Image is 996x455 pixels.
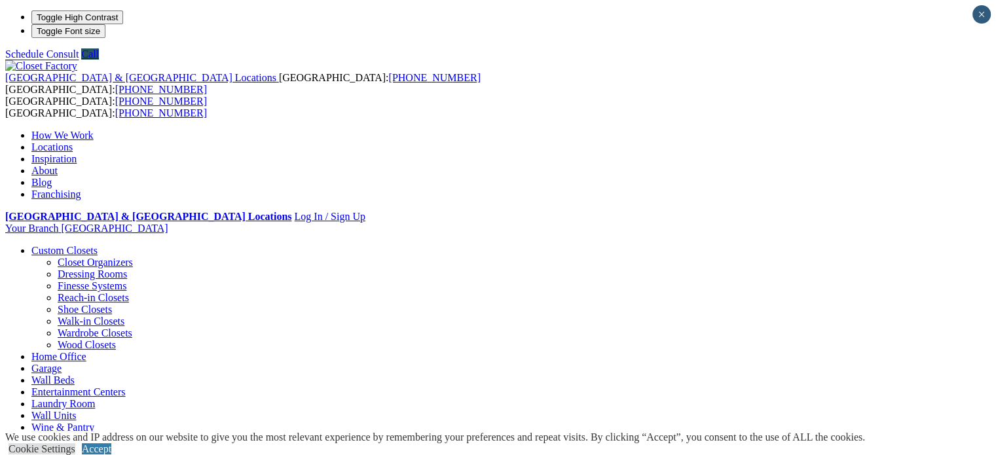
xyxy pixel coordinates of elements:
[31,374,75,386] a: Wall Beds
[31,189,81,200] a: Franchising
[31,351,86,362] a: Home Office
[31,10,123,24] button: Toggle High Contrast
[5,72,279,83] a: [GEOGRAPHIC_DATA] & [GEOGRAPHIC_DATA] Locations
[58,280,126,291] a: Finesse Systems
[58,327,132,338] a: Wardrobe Closets
[31,386,126,397] a: Entertainment Centers
[5,223,168,234] a: Your Branch [GEOGRAPHIC_DATA]
[31,410,76,421] a: Wall Units
[5,223,58,234] span: Your Branch
[31,24,105,38] button: Toggle Font size
[82,443,111,454] a: Accept
[115,84,207,95] a: [PHONE_NUMBER]
[58,292,129,303] a: Reach-in Closets
[115,96,207,107] a: [PHONE_NUMBER]
[388,72,480,83] a: [PHONE_NUMBER]
[5,96,207,118] span: [GEOGRAPHIC_DATA]: [GEOGRAPHIC_DATA]:
[9,443,75,454] a: Cookie Settings
[31,153,77,164] a: Inspiration
[58,257,133,268] a: Closet Organizers
[31,130,94,141] a: How We Work
[31,422,94,433] a: Wine & Pantry
[115,107,207,118] a: [PHONE_NUMBER]
[294,211,365,222] a: Log In / Sign Up
[31,141,73,153] a: Locations
[5,211,291,222] a: [GEOGRAPHIC_DATA] & [GEOGRAPHIC_DATA] Locations
[58,316,124,327] a: Walk-in Closets
[972,5,991,24] button: Close
[37,26,100,36] span: Toggle Font size
[31,165,58,176] a: About
[5,48,79,60] a: Schedule Consult
[5,60,77,72] img: Closet Factory
[61,223,168,234] span: [GEOGRAPHIC_DATA]
[58,268,127,280] a: Dressing Rooms
[58,339,116,350] a: Wood Closets
[31,177,52,188] a: Blog
[31,363,62,374] a: Garage
[31,398,95,409] a: Laundry Room
[37,12,118,22] span: Toggle High Contrast
[81,48,99,60] a: Call
[5,431,865,443] div: We use cookies and IP address on our website to give you the most relevant experience by remember...
[5,72,481,95] span: [GEOGRAPHIC_DATA]: [GEOGRAPHIC_DATA]:
[31,245,98,256] a: Custom Closets
[58,304,112,315] a: Shoe Closets
[5,72,276,83] span: [GEOGRAPHIC_DATA] & [GEOGRAPHIC_DATA] Locations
